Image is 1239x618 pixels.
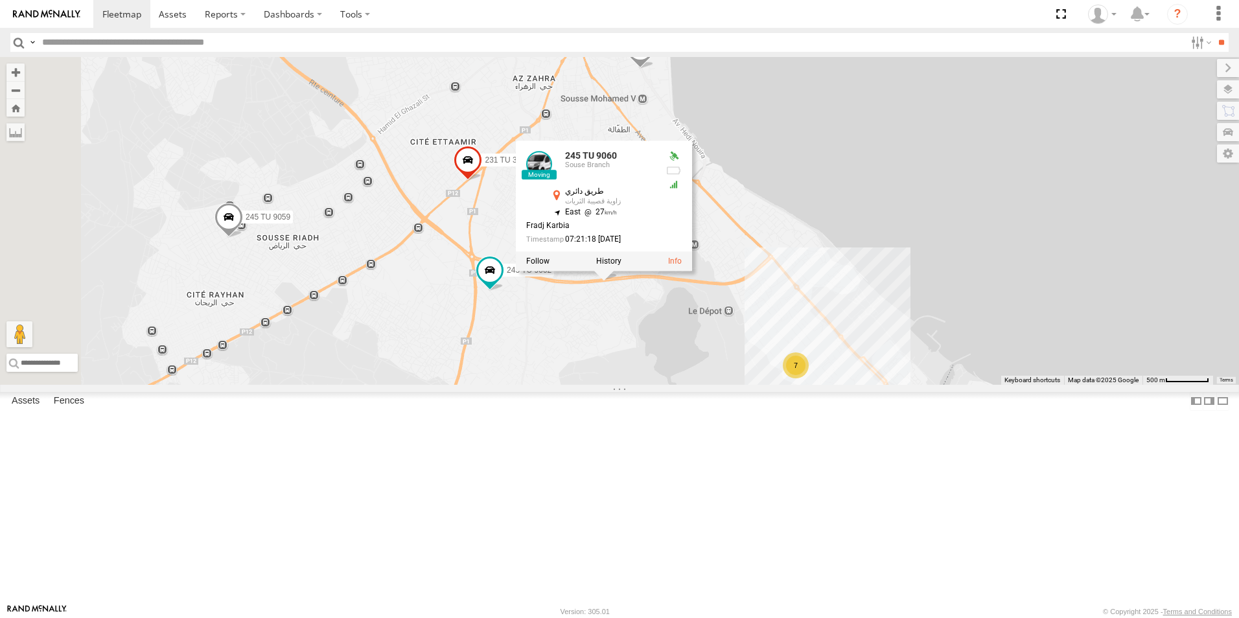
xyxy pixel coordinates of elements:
label: Search Filter Options [1186,33,1214,52]
span: 27 [581,207,618,216]
button: Zoom Home [6,99,25,117]
button: Map Scale: 500 m per 64 pixels [1142,376,1213,385]
div: GSM Signal = 5 [666,179,682,190]
span: Map data ©2025 Google [1068,376,1139,383]
button: Drag Pegman onto the map to open Street View [6,321,32,347]
label: Measure [6,123,25,141]
button: Keyboard shortcuts [1004,376,1060,385]
img: rand-logo.svg [13,10,80,19]
div: Souse Branch [565,161,656,169]
button: Zoom in [6,63,25,81]
div: Version: 305.01 [561,608,610,615]
div: Nejah Benkhalifa [1083,5,1121,24]
div: زاوية قصيبة الثريات [565,198,656,205]
div: Fradj Karbia [526,222,656,230]
a: 245 TU 9060 [565,151,617,161]
span: East [565,207,581,216]
a: Terms [1220,378,1233,383]
label: Fences [47,392,91,410]
label: Dock Summary Table to the Left [1190,392,1203,411]
label: Search Query [27,33,38,52]
div: 7 [783,352,809,378]
div: © Copyright 2025 - [1103,608,1232,615]
div: طريق دائري [565,188,656,196]
span: 231 TU 3163 [485,156,529,165]
span: 500 m [1146,376,1165,383]
a: Terms and Conditions [1163,608,1232,615]
i: ? [1167,4,1188,25]
div: Valid GPS Fix [666,152,682,162]
a: View Asset Details [526,152,552,177]
a: View Asset Details [668,257,682,266]
label: Hide Summary Table [1216,392,1229,411]
div: Date/time of location update [526,235,656,244]
a: Visit our Website [7,605,67,618]
label: Dock Summary Table to the Right [1203,392,1216,411]
span: 245 TU 9062 [507,266,551,275]
span: 245 TU 9059 [246,212,290,222]
label: Map Settings [1217,144,1239,163]
label: View Asset History [596,257,621,266]
label: Realtime tracking of Asset [526,257,550,266]
label: Assets [5,392,46,410]
button: Zoom out [6,81,25,99]
div: No battery health information received from this device. [666,166,682,176]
